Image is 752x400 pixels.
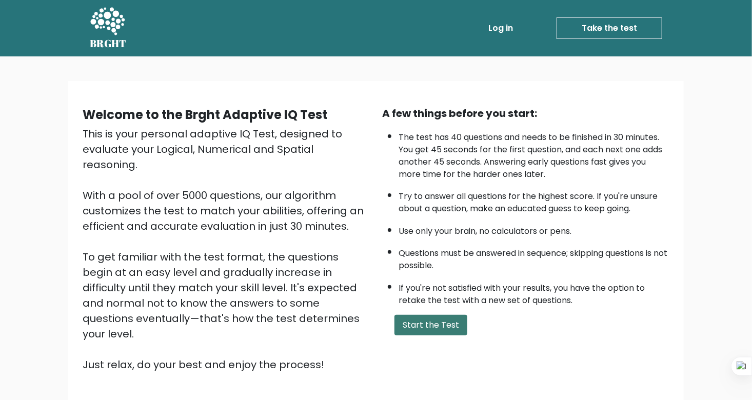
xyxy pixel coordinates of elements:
[399,126,669,181] li: The test has 40 questions and needs to be finished in 30 minutes. You get 45 seconds for the firs...
[399,242,669,272] li: Questions must be answered in sequence; skipping questions is not possible.
[382,106,669,121] div: A few things before you start:
[83,106,327,123] b: Welcome to the Brght Adaptive IQ Test
[90,37,127,50] h5: BRGHT
[83,126,370,372] div: This is your personal adaptive IQ Test, designed to evaluate your Logical, Numerical and Spatial ...
[399,220,669,237] li: Use only your brain, no calculators or pens.
[557,17,662,39] a: Take the test
[484,18,517,38] a: Log in
[399,277,669,307] li: If you're not satisfied with your results, you have the option to retake the test with a new set ...
[90,4,127,52] a: BRGHT
[394,315,467,335] button: Start the Test
[399,185,669,215] li: Try to answer all questions for the highest score. If you're unsure about a question, make an edu...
